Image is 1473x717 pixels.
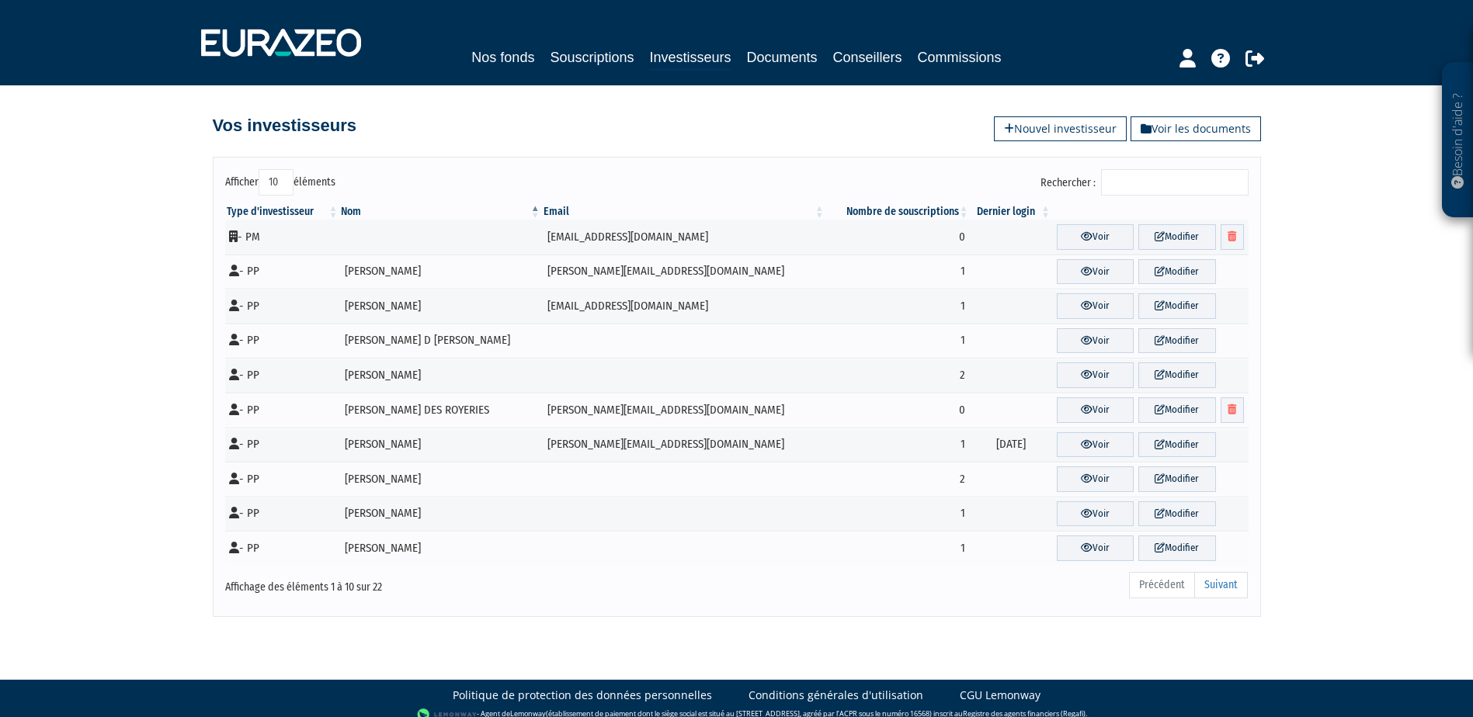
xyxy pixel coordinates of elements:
label: Rechercher : [1040,169,1249,196]
select: Afficheréléments [259,169,294,196]
a: Conditions générales d'utilisation [749,688,923,703]
div: Affichage des éléments 1 à 10 sur 22 [225,570,638,595]
a: Modifier [1138,432,1215,458]
a: Voir [1057,224,1134,250]
td: - PP [225,289,340,324]
a: Voir [1057,259,1134,285]
a: Supprimer [1221,224,1244,250]
td: 2 [826,358,971,393]
a: Modifier [1138,466,1215,492]
a: Voir [1057,293,1134,319]
td: - PP [225,393,340,428]
a: Nouvel investisseur [994,116,1127,141]
td: [EMAIL_ADDRESS][DOMAIN_NAME] [542,220,826,255]
a: Voir [1057,535,1134,561]
label: Afficher éléments [225,169,335,196]
a: CGU Lemonway [960,688,1040,703]
td: 1 [826,497,971,532]
a: Politique de protection des données personnelles [453,688,712,703]
td: 0 [826,220,971,255]
h4: Vos investisseurs [213,116,356,135]
a: Modifier [1138,397,1215,423]
a: Modifier [1138,328,1215,354]
td: - PP [225,462,340,497]
th: Nombre de souscriptions : activer pour trier la colonne par ordre croissant [826,204,971,220]
td: [PERSON_NAME][EMAIL_ADDRESS][DOMAIN_NAME] [542,255,826,289]
td: - PP [225,358,340,393]
a: Modifier [1138,535,1215,561]
a: Modifier [1138,293,1215,319]
input: Rechercher : [1101,169,1249,196]
td: 1 [826,255,971,289]
a: Voir [1057,328,1134,354]
a: Conseillers [833,47,902,68]
th: &nbsp; [1052,204,1248,220]
td: - PP [225,255,340,289]
td: - PP [225,428,340,462]
a: Souscriptions [550,47,634,68]
td: 2 [826,462,971,497]
td: [PERSON_NAME] [339,255,541,289]
td: - PM [225,220,340,255]
td: [PERSON_NAME] [339,531,541,566]
td: 1 [826,428,971,462]
td: 0 [826,393,971,428]
th: Type d'investisseur : activer pour trier la colonne par ordre croissant [225,204,340,220]
a: Documents [747,47,818,68]
td: [PERSON_NAME] [339,462,541,497]
td: - PP [225,497,340,532]
a: Modifier [1138,224,1215,250]
td: - PP [225,324,340,358]
a: Voir les documents [1131,116,1261,141]
a: Investisseurs [649,47,731,71]
td: [PERSON_NAME] D [PERSON_NAME] [339,324,541,358]
td: [DATE] [971,428,1053,462]
td: [PERSON_NAME] [339,497,541,532]
th: Email : activer pour trier la colonne par ordre croissant [542,204,826,220]
a: Voir [1057,432,1134,458]
td: [PERSON_NAME] [339,289,541,324]
a: Voir [1057,397,1134,423]
td: [PERSON_NAME][EMAIL_ADDRESS][DOMAIN_NAME] [542,428,826,462]
a: Supprimer [1221,397,1244,423]
td: [PERSON_NAME] [339,358,541,393]
th: Dernier login : activer pour trier la colonne par ordre croissant [971,204,1053,220]
a: Suivant [1194,572,1248,598]
td: [PERSON_NAME][EMAIL_ADDRESS][DOMAIN_NAME] [542,393,826,428]
img: 1732889491-logotype_eurazeo_blanc_rvb.png [201,29,361,57]
td: 1 [826,289,971,324]
td: 1 [826,531,971,566]
a: Nos fonds [471,47,534,68]
a: Commissions [918,47,1002,68]
a: Voir [1057,362,1134,388]
a: Modifier [1138,259,1215,285]
th: Nom : activer pour trier la colonne par ordre d&eacute;croissant [339,204,541,220]
a: Voir [1057,501,1134,527]
a: Modifier [1138,362,1215,388]
p: Besoin d'aide ? [1449,71,1467,210]
td: 1 [826,324,971,358]
a: Voir [1057,466,1134,492]
td: [EMAIL_ADDRESS][DOMAIN_NAME] [542,289,826,324]
td: - PP [225,531,340,566]
td: [PERSON_NAME] [339,428,541,462]
a: Modifier [1138,501,1215,527]
td: [PERSON_NAME] DES ROYERIES [339,393,541,428]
